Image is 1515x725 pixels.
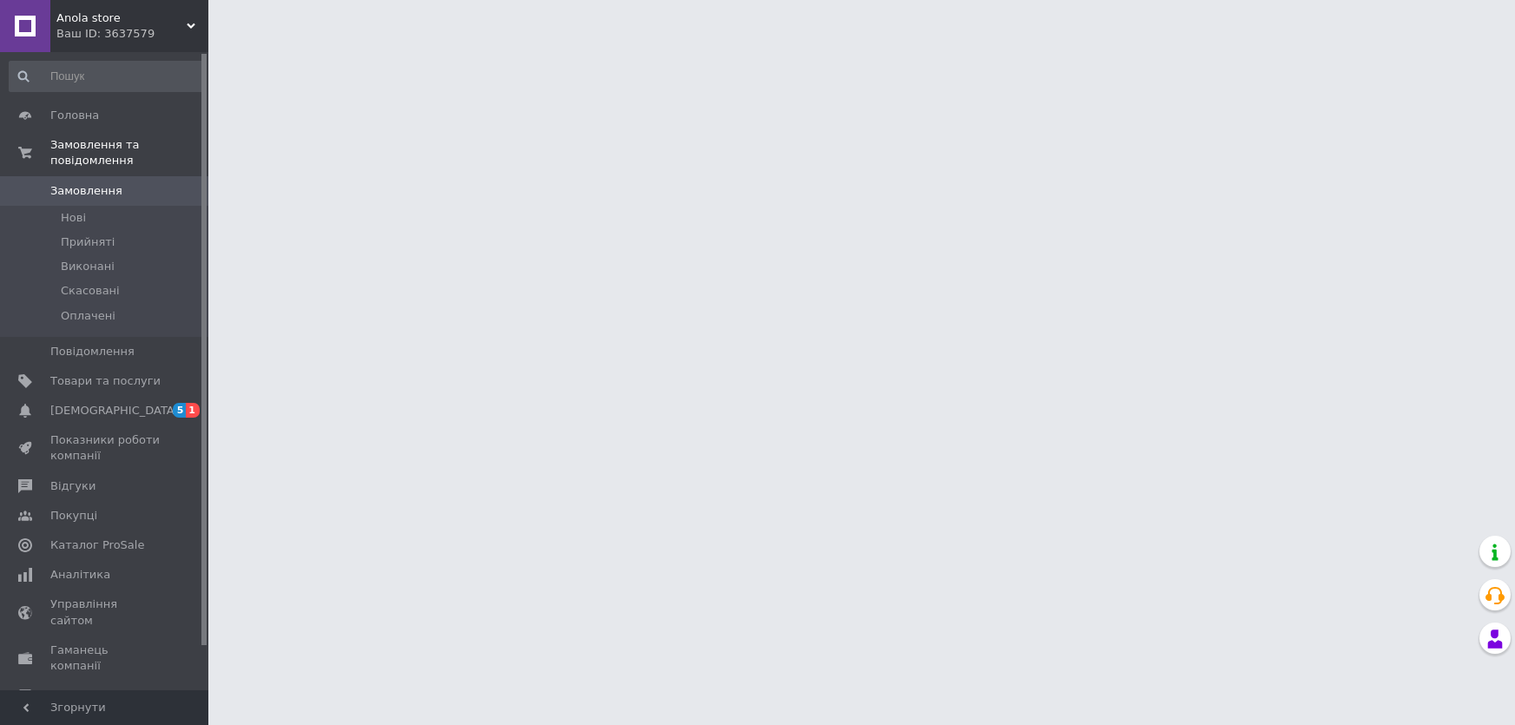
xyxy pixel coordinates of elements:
[56,26,208,42] div: Ваш ID: 3637579
[50,567,110,583] span: Аналітика
[50,478,96,494] span: Відгуки
[50,137,208,168] span: Замовлення та повідомлення
[61,259,115,274] span: Виконані
[186,403,200,418] span: 1
[9,61,204,92] input: Пошук
[50,373,161,389] span: Товари та послуги
[50,403,179,419] span: [DEMOGRAPHIC_DATA]
[61,234,115,250] span: Прийняті
[50,537,144,553] span: Каталог ProSale
[61,210,86,226] span: Нові
[50,183,122,199] span: Замовлення
[56,10,187,26] span: Anola store
[173,403,187,418] span: 5
[50,688,95,703] span: Маркет
[50,108,99,123] span: Головна
[50,596,161,628] span: Управління сайтом
[61,308,115,324] span: Оплачені
[50,344,135,359] span: Повідомлення
[50,432,161,464] span: Показники роботи компанії
[50,643,161,674] span: Гаманець компанії
[61,283,120,299] span: Скасовані
[50,508,97,524] span: Покупці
